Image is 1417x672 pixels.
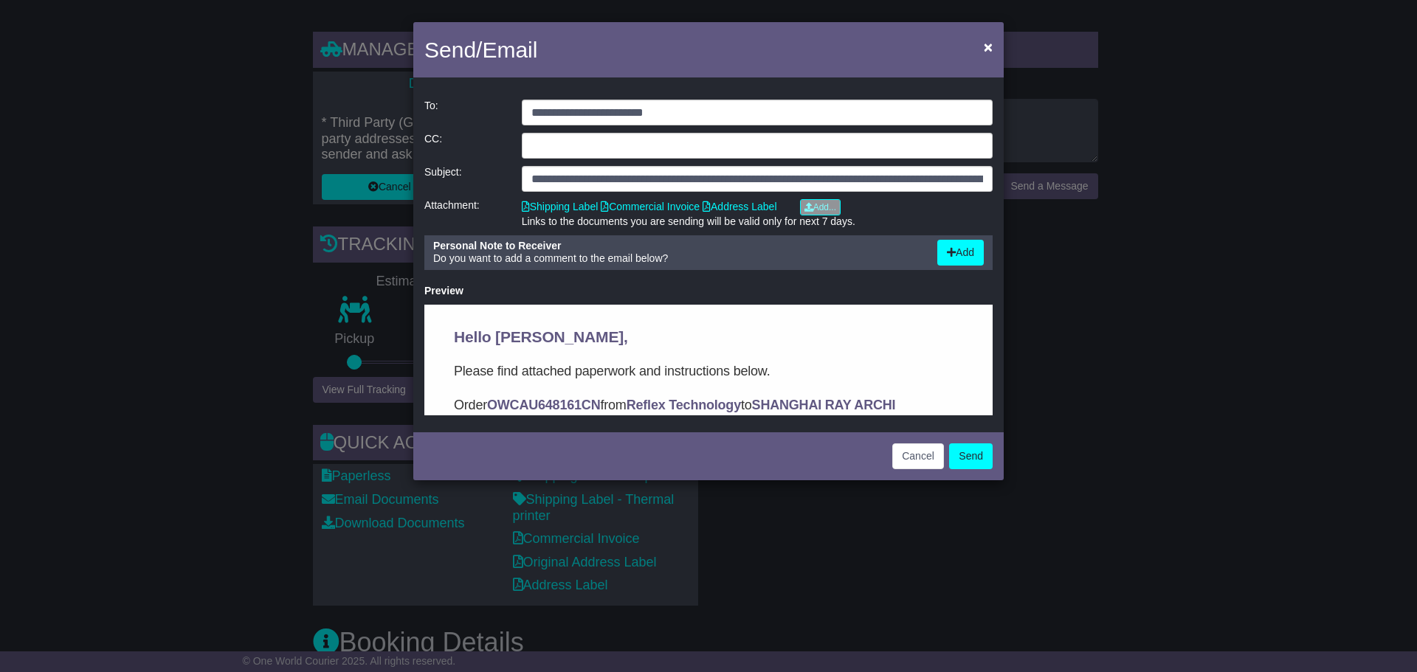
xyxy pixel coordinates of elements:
a: Shipping Label [522,201,599,212]
div: To: [417,100,514,125]
div: Subject: [417,166,514,192]
a: Add... [800,199,841,215]
div: Links to the documents you are sending will be valid only for next 7 days. [522,215,993,228]
p: Please find attached paperwork and instructions below. [30,56,539,77]
a: Address Label [703,201,777,212]
span: Hello [PERSON_NAME], [30,24,204,41]
div: CC: [417,133,514,159]
button: Close [976,32,1000,62]
div: Do you want to add a comment to the email below? [426,240,930,266]
span: × [984,38,993,55]
h4: Send/Email [424,33,537,66]
p: Order from to . In this email you’ll find important information about your order, and what you ne... [30,90,539,152]
strong: Reflex Technology [202,93,317,108]
div: Attachment: [417,199,514,228]
a: Commercial Invoice [601,201,700,212]
button: Cancel [892,443,944,469]
div: Preview [424,285,993,297]
div: Personal Note to Receiver [433,240,923,252]
button: Send [949,443,993,469]
strong: OWCAU648161CN [63,93,176,108]
button: Add [937,240,984,266]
